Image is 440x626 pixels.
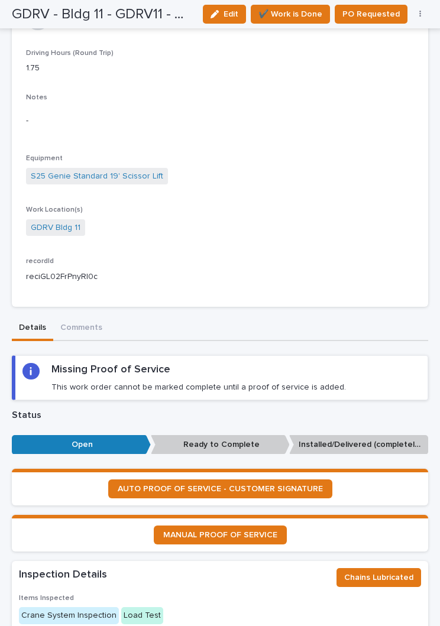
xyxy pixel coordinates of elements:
[19,607,119,624] div: Crane System Inspection
[53,316,109,341] button: Comments
[26,271,414,283] p: reciGL02FrPnyRI0c
[224,9,238,20] span: Edit
[31,222,80,234] a: GDRV Bldg 11
[26,50,114,57] span: Driving Hours (Round Trip)
[26,258,54,265] span: recordId
[337,568,421,587] button: Chains Lubricated
[12,316,53,341] button: Details
[26,206,83,213] span: Work Location(s)
[121,607,163,624] div: Load Test
[342,7,400,21] span: PO Requested
[258,7,322,21] span: ✔️ Work is Done
[26,94,47,101] span: Notes
[19,568,107,582] h2: Inspection Details
[154,526,287,544] a: MANUAL PROOF OF SERVICE
[12,410,428,421] p: Status
[26,115,414,127] p: -
[26,155,63,162] span: Equipment
[12,6,193,23] h2: GDRV - Bldg 11 - GDRV11 - Move 1 Ton Bridge
[163,531,277,539] span: MANUAL PROOF OF SERVICE
[151,435,290,455] p: Ready to Complete
[51,363,170,377] h2: Missing Proof of Service
[203,5,246,24] button: Edit
[12,435,151,455] p: Open
[108,479,332,498] a: AUTO PROOF OF SERVICE - CUSTOMER SIGNATURE
[251,5,330,24] button: ✔️ Work is Done
[335,5,407,24] button: PO Requested
[289,435,428,455] p: Installed/Delivered (completely done)
[118,485,323,493] span: AUTO PROOF OF SERVICE - CUSTOMER SIGNATURE
[26,62,414,74] p: 1.75
[51,382,346,393] p: This work order cannot be marked complete until a proof of service is added.
[344,570,413,585] span: Chains Lubricated
[19,595,74,602] span: Items Inspected
[31,170,163,183] a: S25 Genie Standard 19' Scissor Lift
